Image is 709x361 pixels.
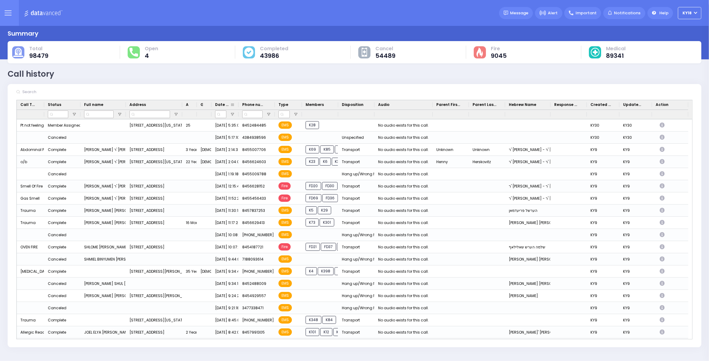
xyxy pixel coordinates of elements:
[48,182,66,190] div: Complete
[48,255,66,263] div: Canceled
[17,180,688,192] div: Press SPACE to select this row.
[619,205,652,217] div: KY9
[242,147,266,152] span: 8455007706
[126,180,182,192] div: [STREET_ADDRESS]
[84,110,114,118] input: Full name Filter Input
[278,121,292,129] span: EMS
[278,292,292,299] span: EMS
[338,156,374,168] div: Transport
[505,180,551,192] div: ר' [PERSON_NAME] - ר' [PERSON_NAME] [PERSON_NAME]
[126,265,182,278] div: [STREET_ADDRESS][PERSON_NAME][US_STATE]
[278,146,292,153] span: EMS
[619,131,652,144] div: KY30
[338,217,374,229] div: Transport
[242,110,263,118] input: Phone number Filter Input
[505,156,551,168] div: ר' [PERSON_NAME] - ר' [PERSON_NAME]
[554,102,578,107] span: Response Agent
[378,280,429,288] div: No audio exists for this call.
[48,134,66,142] div: Canceled
[619,119,652,131] div: KY30
[587,241,619,253] div: KY9
[378,243,429,251] div: No audio exists for this call.
[48,207,66,215] div: Complete
[17,265,688,278] div: Press SPACE to select this row.
[587,119,619,131] div: KY30
[200,102,203,107] span: Gender
[378,219,429,227] div: No audio exists for this call.
[587,144,619,156] div: KY9
[378,207,429,215] div: No audio exists for this call.
[338,131,374,144] div: Unspecified
[48,195,66,202] div: Complete
[306,194,321,202] span: FD69
[211,205,239,217] div: [DATE] 11:30:12 PM
[335,145,349,153] span: K60
[17,241,688,253] div: Press SPACE to select this row.
[8,29,38,38] div: Summary
[80,278,126,290] div: [PERSON_NAME] SHUL [PERSON_NAME] [PERSON_NAME]
[278,195,291,202] span: Fire
[338,168,374,180] div: Hang up/Wrong Number
[606,46,626,52] span: Medical
[197,156,211,168] div: [DEMOGRAPHIC_DATA]
[211,338,239,351] div: [DATE] 8:00:39 PM
[338,265,374,278] div: Transport
[17,119,688,131] div: Press SPACE to select this row.
[242,232,274,237] span: [PHONE_NUMBER]
[186,102,188,107] span: Age
[505,192,551,205] div: ר' [PERSON_NAME] - ר' [PERSON_NAME] [PERSON_NAME]
[587,253,619,265] div: KY9
[320,158,331,166] span: K6
[337,243,354,251] span: CAR3
[211,265,239,278] div: [DATE] 9:34:44 PM
[117,112,122,117] button: Open Filter Menu
[17,205,688,217] div: Press SPACE to select this row.
[182,265,197,278] div: 35 Year
[48,231,66,239] div: Canceled
[338,326,374,338] div: Transport
[491,53,507,59] span: 9045
[126,241,182,253] div: [STREET_ADDRESS]
[306,219,319,226] span: K73
[260,53,289,59] span: 43986
[587,180,619,192] div: KY9
[587,229,619,241] div: KY9
[378,134,429,142] div: No audio exists for this call.
[505,326,551,338] div: [PERSON_NAME]' [PERSON_NAME]
[619,326,652,338] div: KY9
[278,304,292,311] span: EMS
[242,305,264,310] span: 3477338471
[126,205,182,217] div: [STREET_ADDRESS]
[306,102,324,107] span: Members
[619,253,652,265] div: KY9
[332,158,345,166] span: K35
[587,302,619,314] div: KY9
[48,219,66,227] div: Complete
[211,302,239,314] div: [DATE] 9:21:18 PM
[17,144,44,156] div: Abdominal Pain
[378,102,389,107] span: Audio
[587,168,619,180] div: KY9
[80,326,126,338] div: JOEL ELYA [PERSON_NAME] [PERSON_NAME]' [PERSON_NAME]
[129,102,146,107] span: Address
[17,119,44,131] div: Pt not feeling well
[17,192,688,205] div: Press SPACE to select this row.
[306,206,317,214] span: K5
[378,158,429,166] div: No audio exists for this call.
[80,217,126,229] div: [PERSON_NAME] [PERSON_NAME] [PERSON_NAME]
[342,102,363,107] span: Disposition
[145,46,158,52] span: Open
[378,170,429,178] div: No audio exists for this call.
[80,253,126,265] div: SHMIEL BINYUMEN [PERSON_NAME] [PERSON_NAME]
[378,121,429,129] div: No audio exists for this call.
[17,326,44,338] div: Allergic Reaction
[230,112,235,117] button: Open Filter Menu
[436,102,460,107] span: Parent First Name
[72,112,77,117] button: Open Filter Menu
[335,267,349,275] span: 906
[211,192,239,205] div: [DATE] 11:52:22 PM
[48,292,66,300] div: Canceled
[126,217,182,229] div: [STREET_ADDRESS]
[80,180,126,192] div: [PERSON_NAME] ר' [PERSON_NAME] - ר' [PERSON_NAME] [PERSON_NAME]
[278,280,292,287] span: EMS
